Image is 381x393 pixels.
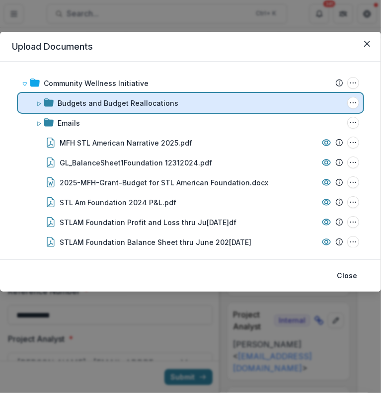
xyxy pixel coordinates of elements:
button: Budgets and Budget Reallocations Options [347,97,359,109]
button: Close [331,268,363,284]
button: STLAM Foundation Balance Sheet thru June 2025.pdf Options [347,236,359,248]
div: STLAM Foundation Balance Sheet thru June 202[DATE]STLAM Foundation Balance Sheet thru June 2025.p... [18,232,363,252]
button: MFH STL American Narrative 2025.pdf Options [347,137,359,149]
button: 2025-MFH-Grant-Budget for STL American Foundation.docx Options [347,176,359,188]
div: STLAM Foundation Balance Sheet thru June 202[DATE] [60,237,251,247]
div: Community Wellness Initiative [44,78,149,88]
button: Community Wellness Initiative Options [347,77,359,89]
div: Community Wellness InitiativeCommunity Wellness Initiative OptionsBudgets and Budget Reallocation... [18,73,363,351]
div: 2025-MFH-Grant-Budget for STL American Foundation.docx2025-MFH-Grant-Budget for STL American Foun... [18,172,363,192]
div: GL_BalanceSheet1Foundation 12312024.pdfGL_BalanceSheet1Foundation 12312024.pdf Options [18,153,363,172]
div: MFH STL American Narrative 2025.pdf [60,138,192,148]
button: Close [359,36,375,52]
div: EmailsEmails Options [18,113,363,133]
div: STLAM Foundation Profit and Loss thru Ju[DATE]dfSTLAM Foundation Profit and Loss thru June 2025.p... [18,212,363,232]
div: Budgets and Budget ReallocationsBudgets and Budget Reallocations Options [18,93,363,113]
div: STL Am Foundation 2024 P&L.pdf [60,197,176,208]
button: STL Am Foundation 2024 P&L.pdf Options [347,196,359,208]
div: Budgets and Budget Reallocations [58,98,178,108]
div: STL Am Foundation 2024 P&L.pdfSTL Am Foundation 2024 P&L.pdf Options [18,192,363,212]
div: Community Wellness InitiativeCommunity Wellness Initiative Options [18,73,363,93]
div: GL_BalanceSheet1Foundation 12312024.pdf [60,157,212,168]
div: MFH STL American Narrative 2025.pdfMFH STL American Narrative 2025.pdf Options [18,133,363,153]
button: STLAM Foundation Profit and Loss thru June 2025.pdf Options [347,216,359,228]
div: Emails [58,118,80,128]
div: 2025-MFH-Grant-Budget for STL American Foundation.docx [60,177,268,188]
button: GL_BalanceSheet1Foundation 12312024.pdf Options [347,157,359,168]
div: STLAM Foundation Profit and Loss thru Ju[DATE]df [60,217,236,228]
button: Emails Options [347,117,359,129]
